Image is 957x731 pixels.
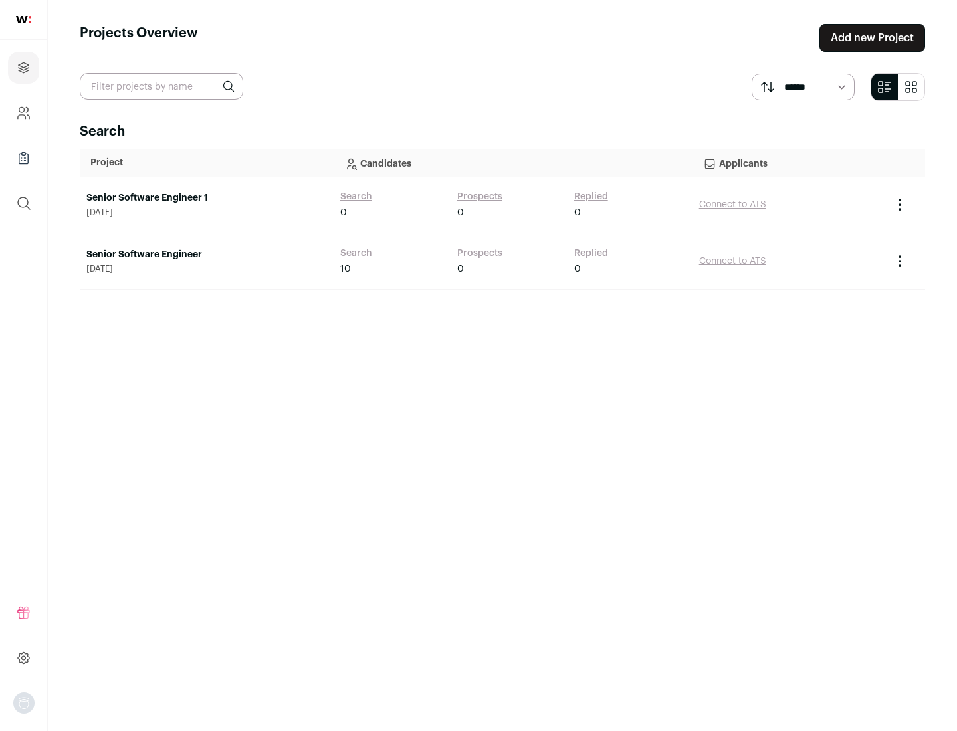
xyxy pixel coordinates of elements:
[8,52,39,84] a: Projects
[892,253,908,269] button: Project Actions
[703,150,875,176] p: Applicants
[457,206,464,219] span: 0
[699,257,766,266] a: Connect to ATS
[86,207,327,218] span: [DATE]
[340,262,351,276] span: 10
[699,200,766,209] a: Connect to ATS
[8,97,39,129] a: Company and ATS Settings
[457,247,502,260] a: Prospects
[80,24,198,52] h1: Projects Overview
[340,247,372,260] a: Search
[892,197,908,213] button: Project Actions
[457,190,502,203] a: Prospects
[574,247,608,260] a: Replied
[86,248,327,261] a: Senior Software Engineer
[574,190,608,203] a: Replied
[8,142,39,174] a: Company Lists
[13,692,35,714] img: nopic.png
[340,206,347,219] span: 0
[80,122,925,141] h2: Search
[86,264,327,274] span: [DATE]
[16,16,31,23] img: wellfound-shorthand-0d5821cbd27db2630d0214b213865d53afaa358527fdda9d0ea32b1df1b89c2c.svg
[819,24,925,52] a: Add new Project
[86,191,327,205] a: Senior Software Engineer 1
[574,262,581,276] span: 0
[90,156,323,169] p: Project
[80,73,243,100] input: Filter projects by name
[340,190,372,203] a: Search
[574,206,581,219] span: 0
[457,262,464,276] span: 0
[344,150,682,176] p: Candidates
[13,692,35,714] button: Open dropdown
